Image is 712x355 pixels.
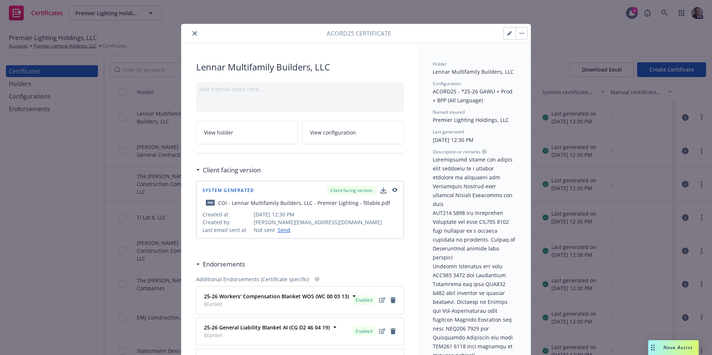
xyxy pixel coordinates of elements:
[203,259,245,269] h3: Endorsements
[356,297,372,303] span: Enabled
[199,86,263,93] span: Add internal notes here...
[356,328,372,335] span: Enabled
[433,88,514,104] span: ACORD25 - *25-26 GAWU + Prod + BPP (All Language)
[206,200,215,205] span: pdf
[433,109,465,115] span: Named insured
[433,149,481,155] span: Description or remarks
[204,300,349,308] span: Blanket
[196,275,309,283] span: Additional Endorsements (Certificate specific)
[648,340,657,355] div: Drag to move
[433,68,514,75] span: Lennar Multifamily Builders, LLC
[275,226,290,234] a: Send
[433,129,464,135] span: Last generated
[254,226,275,234] span: Not sent
[433,116,509,123] span: Premier Lighting Holdings, LLC
[378,296,386,305] a: edit
[196,165,261,175] div: Client facing version
[204,293,349,300] strong: 25-26 Workers' Compensation Blanket WOS (WC 00 03 13)
[202,226,251,234] span: Last email sent at
[196,121,298,144] a: View holder
[327,186,376,195] div: Client facing version
[204,331,330,339] span: Blanket
[433,61,447,67] span: Holder
[196,61,404,73] span: Lennar Multifamily Builders, LLC
[203,165,261,175] h3: Client facing version
[327,29,391,38] span: Acord25 certificate
[389,296,398,305] a: remove
[218,199,390,207] div: COI - Lennar Multifamily Builders, LLC - Premier Lighting - fillable.pdf
[254,210,398,218] span: [DATE] 12:30 PM
[378,327,386,336] a: edit
[389,327,398,336] a: remove
[433,136,474,143] span: [DATE] 12:30 PM
[204,324,330,331] strong: 25-26 General Liability Blanket AI (CG D2 46 04 19)
[204,129,233,136] span: View holder
[433,80,461,87] span: Configuration
[648,340,699,355] button: Nova Assist
[202,218,251,226] span: Created by
[202,210,251,218] span: Created at
[302,121,404,144] a: View configuration
[190,29,199,38] button: close
[196,259,245,269] div: Endorsements
[254,218,398,226] span: [PERSON_NAME][EMAIL_ADDRESS][DOMAIN_NAME]
[663,344,693,351] span: Nova Assist
[310,129,356,136] span: View configuration
[202,188,254,193] span: System Generated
